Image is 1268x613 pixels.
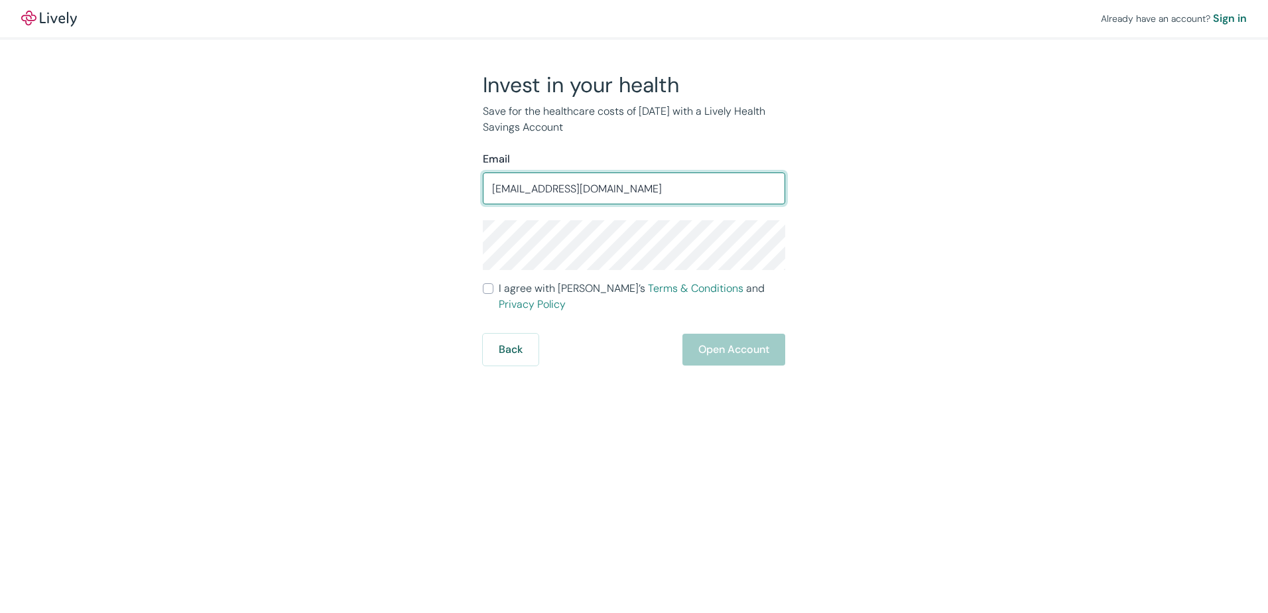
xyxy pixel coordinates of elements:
a: Terms & Conditions [648,281,743,295]
p: Save for the healthcare costs of [DATE] with a Lively Health Savings Account [483,103,785,135]
a: Privacy Policy [499,297,566,311]
a: Sign in [1213,11,1247,27]
h2: Invest in your health [483,72,785,98]
label: Email [483,151,510,167]
a: LivelyLively [21,11,77,27]
span: I agree with [PERSON_NAME]’s and [499,281,785,312]
button: Back [483,334,539,366]
img: Lively [21,11,77,27]
div: Already have an account? [1101,11,1247,27]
